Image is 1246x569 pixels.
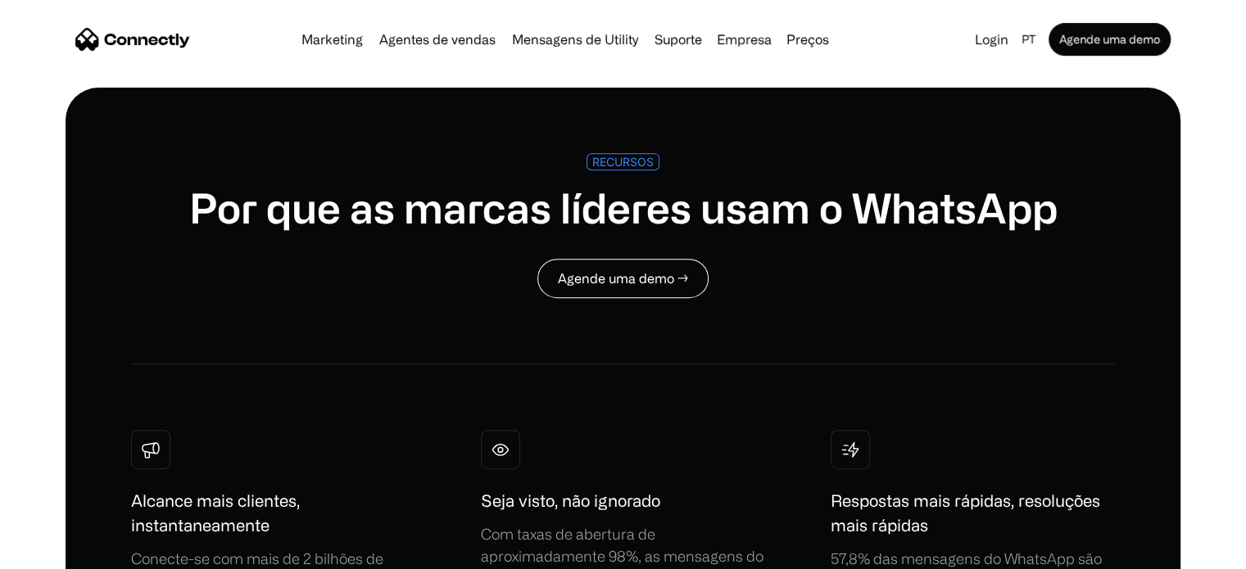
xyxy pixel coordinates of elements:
[712,28,777,51] div: Empresa
[481,489,660,513] h1: Seja visto, não ignorado
[131,489,415,538] h1: Alcance mais clientes, instantaneamente
[968,28,1015,51] a: Login
[537,259,709,298] a: Agende uma demo →
[717,28,772,51] div: Empresa
[188,183,1057,233] h1: Por que as marcas líderes usam o WhatsApp
[648,33,709,46] a: Suporte
[16,539,98,563] aside: Language selected: Português (Brasil)
[831,489,1115,538] h1: Respostas mais rápidas, resoluções mais rápidas
[1049,23,1171,56] a: Agende uma demo
[373,33,502,46] a: Agentes de vendas
[1015,28,1045,51] div: pt
[75,27,190,52] a: home
[33,540,98,563] ul: Language list
[505,33,645,46] a: Mensagens de Utility
[1022,28,1035,51] div: pt
[592,156,654,168] div: RECURSOS
[780,33,836,46] a: Preços
[295,33,369,46] a: Marketing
